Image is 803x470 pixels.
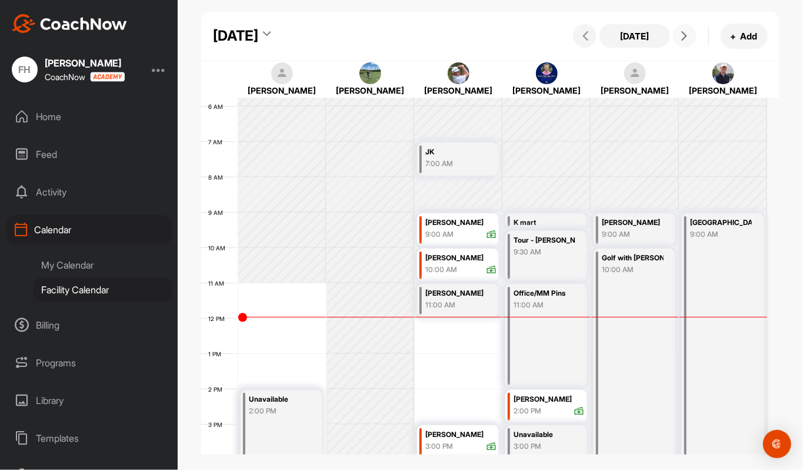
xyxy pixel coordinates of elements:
[690,229,752,240] div: 9:00 AM
[201,350,233,358] div: 1 PM
[763,430,791,458] div: Open Intercom Messenger
[201,138,234,145] div: 7 AM
[425,287,487,300] div: [PERSON_NAME]
[536,62,558,85] img: square_40516db2916e8261e2cdf582b2492737.jpg
[33,253,172,277] div: My Calendar
[514,441,575,452] div: 3:00 PM
[425,264,457,275] div: 10:00 AM
[425,300,487,310] div: 11:00 AM
[6,348,172,378] div: Programs
[6,140,172,169] div: Feed
[45,58,125,68] div: [PERSON_NAME]
[201,280,236,287] div: 11 AM
[6,177,172,207] div: Activity
[213,25,258,47] div: [DATE]
[602,264,663,275] div: 10:00 AM
[12,14,127,33] img: CoachNow
[514,300,575,310] div: 11:00 AM
[271,62,294,85] img: square_default-ef6cabf814de5a2bf16c804365e32c732080f9872bdf737d349900a9daf73cf9.png
[425,145,487,159] div: JK
[90,72,125,82] img: CoachNow acadmey
[514,406,541,416] div: 2:00 PM
[712,62,735,85] img: square_c38149ace2d67fed064ce2ecdac316ab.jpg
[201,209,235,216] div: 9 AM
[33,277,172,302] div: Facility Calendar
[514,216,575,230] div: K mart
[201,421,234,428] div: 3 PM
[201,103,235,110] div: 6 AM
[602,251,663,265] div: Golf with [PERSON_NAME]
[425,428,497,442] div: [PERSON_NAME]
[730,30,736,42] span: +
[201,315,236,322] div: 12 PM
[448,62,470,85] img: square_f0fd8699626d342409a23b1a51ec4760.jpg
[514,247,575,257] div: 9:30 AM
[45,72,125,82] div: CoachNow
[423,84,494,97] div: [PERSON_NAME]
[602,216,663,230] div: [PERSON_NAME]
[721,24,768,49] button: +Add
[335,84,406,97] div: [PERSON_NAME]
[514,428,575,442] div: Unavailable
[688,84,759,97] div: [PERSON_NAME]
[425,441,453,452] div: 3:00 PM
[425,216,497,230] div: [PERSON_NAME]
[511,84,582,97] div: [PERSON_NAME]
[201,386,234,393] div: 2 PM
[6,310,172,340] div: Billing
[514,393,585,406] div: [PERSON_NAME]
[359,62,382,85] img: square_76d474b740ca28bdc38895401cb2d4cb.jpg
[249,393,310,406] div: Unavailable
[599,24,670,48] button: [DATE]
[249,406,310,416] div: 2:00 PM
[690,216,752,230] div: [GEOGRAPHIC_DATA]
[6,102,172,131] div: Home
[6,215,172,244] div: Calendar
[514,234,575,247] div: Tour - [PERSON_NAME] 10AM
[6,423,172,453] div: Templates
[425,158,487,169] div: 7:00 AM
[599,84,671,97] div: [PERSON_NAME]
[425,229,454,240] div: 9:00 AM
[201,174,235,181] div: 8 AM
[201,244,237,251] div: 10 AM
[514,287,575,300] div: Office/MM Pins
[6,386,172,415] div: Library
[624,62,647,85] img: square_default-ef6cabf814de5a2bf16c804365e32c732080f9872bdf737d349900a9daf73cf9.png
[425,251,497,265] div: [PERSON_NAME]
[12,57,38,82] div: FH
[602,229,663,240] div: 9:00 AM
[246,84,318,97] div: [PERSON_NAME]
